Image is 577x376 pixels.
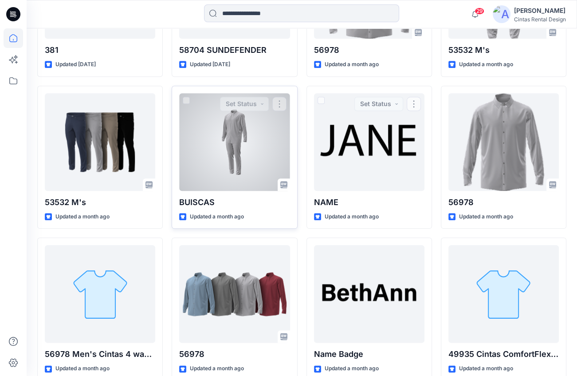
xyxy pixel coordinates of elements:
[45,196,155,209] p: 53532 M's
[45,348,155,360] p: 56978 Men's Cintas 4 way All Day Stretch Shirt LS
[179,196,290,209] p: BUISCAS
[190,212,244,222] p: Updated a month ago
[45,93,155,191] a: 53532 M's
[314,348,424,360] p: Name Badge
[325,60,379,69] p: Updated a month ago
[475,8,484,15] span: 29
[55,364,110,373] p: Updated a month ago
[179,93,290,191] a: BUISCAS
[514,16,566,23] div: Cintas Rental Design
[55,212,110,222] p: Updated a month ago
[314,245,424,343] a: Name Badge
[55,60,96,69] p: Updated [DATE]
[314,44,424,56] p: 56978
[179,245,290,343] a: 56978
[448,44,559,56] p: 53532 M's
[448,196,559,209] p: 56978
[325,212,379,222] p: Updated a month ago
[190,364,244,373] p: Updated a month ago
[314,196,424,209] p: NAME
[179,44,290,56] p: 58704 SUNDEFENDER
[314,93,424,191] a: NAME
[448,245,559,343] a: 49935 Cintas ComfortFlex Men's E-Vis Vented Shirt
[493,5,510,23] img: avatar
[45,245,155,343] a: 56978 Men's Cintas 4 way All Day Stretch Shirt LS
[448,348,559,360] p: 49935 Cintas ComfortFlex Men's E-Vis Vented Shirt
[45,44,155,56] p: 381
[448,93,559,191] a: 56978
[514,5,566,16] div: [PERSON_NAME]
[179,348,290,360] p: 56978
[190,60,230,69] p: Updated [DATE]
[325,364,379,373] p: Updated a month ago
[459,364,513,373] p: Updated a month ago
[459,60,513,69] p: Updated a month ago
[459,212,513,222] p: Updated a month ago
